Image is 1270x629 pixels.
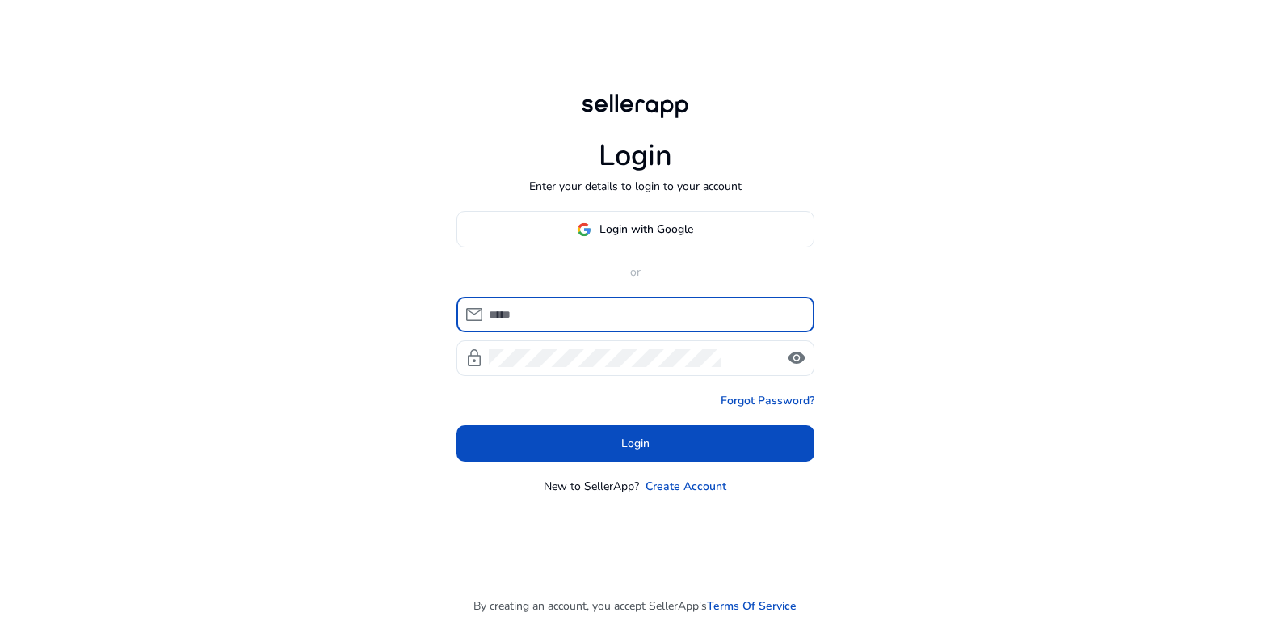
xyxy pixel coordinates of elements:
p: Enter your details to login to your account [529,178,742,195]
span: lock [465,348,484,368]
span: Login with Google [599,221,693,238]
button: Login with Google [456,211,814,247]
span: mail [465,305,484,324]
img: google-logo.svg [577,222,591,237]
a: Create Account [646,478,726,495]
a: Forgot Password? [721,392,814,409]
a: Terms Of Service [707,597,797,614]
p: or [456,264,814,281]
h1: Login [599,138,672,173]
button: Login [456,425,814,462]
p: New to SellerApp? [544,478,639,495]
span: Login [621,435,650,452]
span: visibility [787,348,806,368]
